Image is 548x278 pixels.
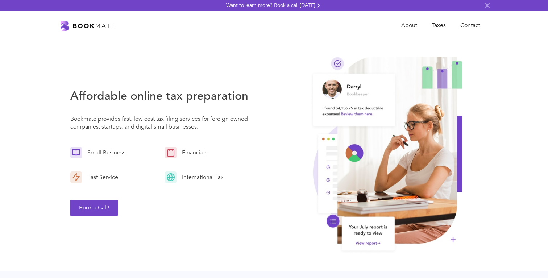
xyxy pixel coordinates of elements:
p: Bookmate provides fast, low cost tax filing services for foreign owned companies, startups, and d... [70,115,254,134]
a: home [61,20,115,31]
div: Financials [177,149,209,157]
div: International Tax [177,173,225,181]
div: Fast Service [82,173,120,181]
div: Small Business [82,149,127,157]
a: About [394,18,424,33]
div: Want to learn more? Book a call [DATE] [226,2,315,9]
a: Taxes [424,18,453,33]
button: Book a Call! [70,200,118,216]
a: Want to learn more? Book a call [DATE] [226,2,322,9]
h3: Affordable online tax preparation [70,88,254,104]
a: Contact [453,18,487,33]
